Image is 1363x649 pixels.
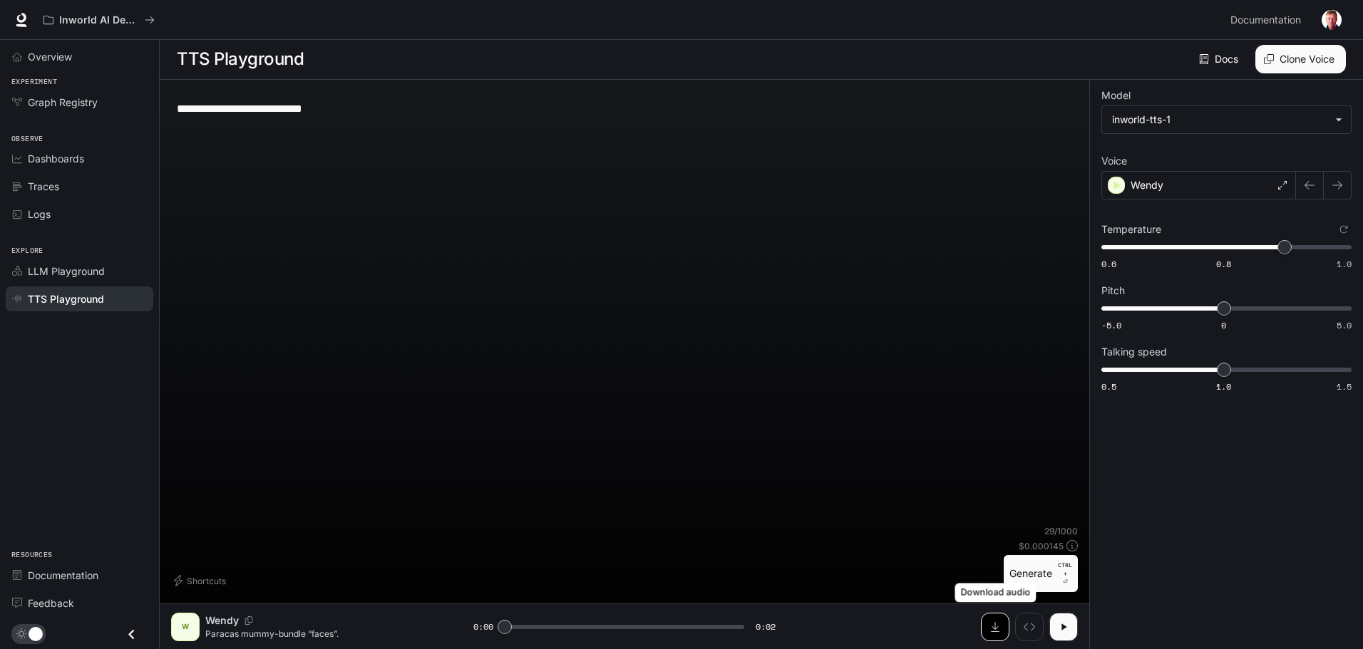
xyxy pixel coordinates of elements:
button: GenerateCTRL +⏎ [1004,555,1078,592]
p: Inworld AI Demos [59,14,139,26]
h1: TTS Playground [177,45,304,73]
span: Graph Registry [28,95,98,110]
span: -5.0 [1101,319,1121,331]
div: Download audio [955,583,1037,603]
p: Voice [1101,156,1127,166]
span: 0.5 [1101,380,1116,393]
span: Overview [28,49,72,64]
span: Dashboards [28,151,84,166]
span: 0.6 [1101,258,1116,270]
button: Close drawer [115,620,148,649]
p: 29 / 1000 [1044,525,1078,537]
a: TTS Playground [6,286,153,311]
div: inworld-tts-1 [1102,106,1351,133]
span: 1.0 [1216,380,1231,393]
button: Download audio [981,613,1009,641]
div: W [174,616,197,638]
img: User avatar [1322,10,1342,30]
button: Inspect [1015,613,1044,641]
p: Wendy [205,613,239,628]
span: 0.8 [1216,258,1231,270]
button: Reset to default [1336,222,1352,237]
p: Pitch [1101,286,1125,296]
span: LLM Playground [28,264,105,279]
a: Feedback [6,591,153,616]
span: Dark mode toggle [29,625,43,641]
a: LLM Playground [6,259,153,284]
p: $ 0.000145 [1019,540,1064,552]
p: Talking speed [1101,347,1167,357]
p: Model [1101,90,1131,100]
a: Traces [6,174,153,199]
span: Traces [28,179,59,194]
a: Docs [1196,45,1244,73]
span: 5.0 [1337,319,1352,331]
p: CTRL + [1058,561,1072,578]
p: Paracas mummy-bundle “faces”. [205,628,439,640]
span: TTS Playground [28,291,104,306]
span: 0:00 [473,620,493,634]
button: Shortcuts [171,569,232,592]
a: Overview [6,44,153,69]
span: Documentation [1230,11,1301,29]
a: Logs [6,202,153,227]
span: Feedback [28,596,74,611]
span: 0 [1221,319,1226,331]
p: ⏎ [1058,561,1072,586]
span: Logs [28,207,51,222]
button: Clone Voice [1255,45,1346,73]
a: Graph Registry [6,90,153,115]
span: 1.5 [1337,380,1352,393]
p: Temperature [1101,224,1161,234]
span: 1.0 [1337,258,1352,270]
a: Documentation [1225,6,1312,34]
button: All workspaces [37,6,161,34]
p: Wendy [1131,178,1163,192]
span: Documentation [28,568,98,583]
a: Dashboards [6,146,153,171]
a: Documentation [6,563,153,588]
button: Copy Voice ID [239,616,259,625]
div: inworld-tts-1 [1112,113,1328,127]
span: 0:02 [756,620,776,634]
button: User avatar [1317,6,1346,34]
